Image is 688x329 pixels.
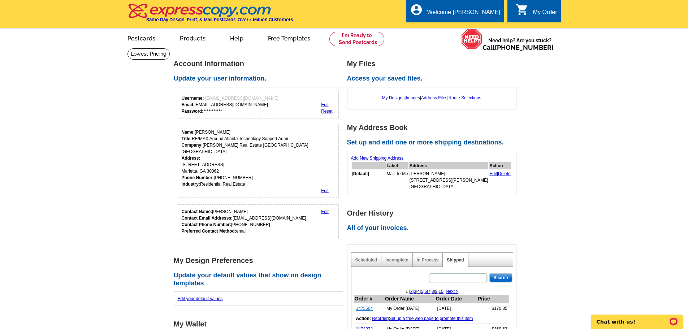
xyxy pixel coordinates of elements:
[417,289,420,294] a: 4
[356,316,371,321] b: Action:
[347,209,520,217] h1: Order History
[436,295,477,303] th: Order Date
[182,209,212,214] strong: Contact Name:
[178,125,339,198] div: Your personal details.
[321,209,329,214] a: Edit
[347,124,520,131] h1: My Address Book
[182,208,306,234] div: [PERSON_NAME] [EMAIL_ADDRESS][DOMAIN_NAME] [PHONE_NUMBER] email
[174,60,347,68] h1: Account Information
[421,95,447,100] a: Address Files
[436,303,477,314] td: [DATE]
[356,306,373,311] a: 1475564
[182,136,192,141] strong: Title:
[256,29,322,46] a: Free Templates
[355,257,377,263] a: Scheduled
[347,60,520,68] h1: My Files
[432,289,434,294] a: 8
[489,162,511,169] th: Action
[182,156,200,161] strong: Address:
[168,29,217,46] a: Products
[495,44,554,51] a: [PHONE_NUMBER]
[321,188,329,193] a: Edit
[351,288,513,295] div: 1 | | | | | | | | | |
[446,289,458,294] a: Next >
[409,162,488,169] th: Address
[347,224,520,232] h2: All of your invoices.
[489,170,511,190] td: |
[477,303,509,314] td: $170.85
[182,109,204,114] strong: Password:
[385,303,436,314] td: My Order [DATE]
[489,171,497,176] a: Edit
[427,9,500,19] div: Welcome [PERSON_NAME]
[182,129,335,187] div: [PERSON_NAME] RE/MAX Around Atlanta Technology Support Admi [PERSON_NAME] Real Estate [GEOGRAPHIC...
[205,96,278,101] span: [EMAIL_ADDRESS][DOMAIN_NAME]
[347,139,520,147] h2: Set up and edit one or more shipping destinations.
[409,170,488,190] td: [PERSON_NAME] [STREET_ADDRESS][PERSON_NAME] [GEOGRAPHIC_DATA]
[516,8,557,17] a: shopping_cart My Order
[483,44,554,51] span: Call
[386,170,408,190] td: Mail-To-Me
[116,29,167,46] a: Postcards
[218,29,255,46] a: Help
[461,29,483,49] img: help
[182,102,195,107] strong: Email:
[174,75,347,83] h2: Update your user information.
[354,313,509,324] td: |
[424,289,427,294] a: 6
[533,9,557,19] div: My Order
[483,37,557,51] span: Need help? Are you stuck?
[347,75,520,83] h2: Access your saved files.
[372,316,388,321] a: Reorder
[182,216,233,221] strong: Contact Email Addresss:
[146,17,294,22] h4: Same Day Design, Print, & Mail Postcards. Over 1 Million Customers.
[351,91,512,105] div: | | |
[385,257,408,263] a: Incomplete
[382,95,405,100] a: My Designs
[421,289,423,294] a: 5
[354,295,385,303] th: Order #
[516,3,529,16] i: shopping_cart
[386,162,408,169] th: Label
[321,109,332,114] a: Reset
[389,316,473,321] a: Set up a free web page to promote this item
[182,96,204,101] strong: Username:
[174,272,347,287] h2: Update your default values that show on design templates
[178,204,339,238] div: Who should we contact regarding order issues?
[182,130,195,135] strong: Name:
[174,320,347,328] h1: My Wallet
[182,182,200,187] strong: Industry:
[353,171,368,176] b: Default
[410,3,423,16] i: account_circle
[417,257,439,263] a: In Process
[182,143,203,148] strong: Company:
[385,295,436,303] th: Order Name
[489,273,512,282] input: Search
[182,175,214,180] strong: Phone Number:
[182,229,236,234] strong: Preferred Contact Method:
[414,289,416,294] a: 3
[182,222,231,227] strong: Contact Phone Number:
[321,102,329,107] a: Edit
[410,289,413,294] a: 2
[587,306,688,329] iframe: LiveChat chat widget
[428,289,430,294] a: 7
[127,9,294,22] a: Same Day Design, Print, & Mail Postcards. Over 1 Million Customers.
[498,171,511,176] a: Delete
[477,295,509,303] th: Price
[351,156,403,161] a: Add New Shipping Address
[352,170,386,190] td: [ ]
[174,257,347,264] h1: My Design Preferences
[435,289,438,294] a: 9
[178,91,339,118] div: Your login information.
[447,257,464,263] a: Shipped
[178,296,223,301] a: Edit your default values
[438,289,443,294] a: 10
[449,95,481,100] a: Route Selections
[406,95,420,100] a: Images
